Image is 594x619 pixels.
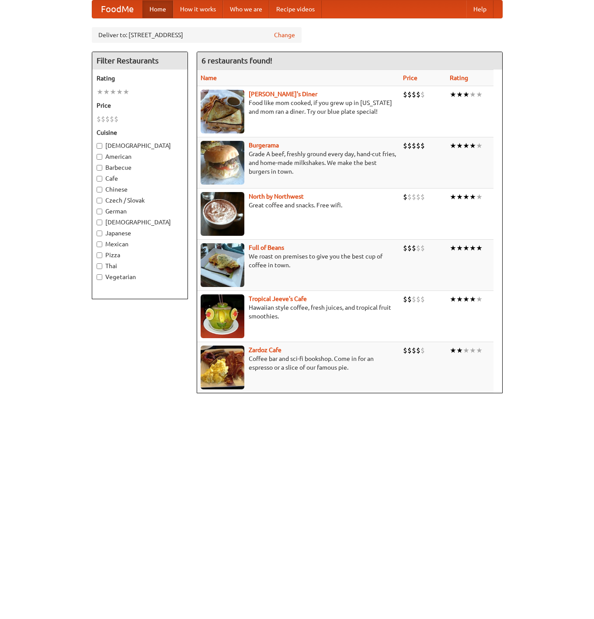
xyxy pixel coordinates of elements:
[450,243,456,253] li: ★
[201,192,244,236] img: north.jpg
[403,243,407,253] li: $
[110,114,114,124] li: $
[476,346,483,355] li: ★
[463,243,469,253] li: ★
[456,243,463,253] li: ★
[249,244,284,251] a: Full of Beans
[476,294,483,304] li: ★
[97,207,183,216] label: German
[201,201,396,210] p: Great coffee and snacks. Free wifi.
[97,141,183,150] label: [DEMOGRAPHIC_DATA]
[92,27,302,43] div: Deliver to: [STREET_ADDRESS]
[114,114,118,124] li: $
[450,346,456,355] li: ★
[463,346,469,355] li: ★
[463,192,469,202] li: ★
[407,192,412,202] li: $
[101,114,105,124] li: $
[97,196,183,205] label: Czech / Slovak
[450,90,456,99] li: ★
[97,187,102,192] input: Chinese
[403,74,417,81] a: Price
[407,141,412,150] li: $
[97,252,102,258] input: Pizza
[201,141,244,185] img: burgerama.jpg
[201,303,396,321] p: Hawaiian style coffee, fresh juices, and tropical fruit smoothies.
[249,193,304,200] a: North by Northwest
[97,198,102,203] input: Czech / Slovak
[201,252,396,269] p: We roast on premises to give you the best cup of coffee in town.
[116,87,123,97] li: ★
[476,90,483,99] li: ★
[469,294,476,304] li: ★
[249,346,281,353] a: Zardoz Cafe
[469,141,476,150] li: ★
[97,154,102,160] input: American
[412,90,416,99] li: $
[420,243,425,253] li: $
[97,87,103,97] li: ★
[476,141,483,150] li: ★
[97,101,183,110] h5: Price
[412,243,416,253] li: $
[97,274,102,280] input: Vegetarian
[97,263,102,269] input: Thai
[456,294,463,304] li: ★
[97,251,183,259] label: Pizza
[450,74,468,81] a: Rating
[416,294,420,304] li: $
[469,346,476,355] li: ★
[412,192,416,202] li: $
[407,243,412,253] li: $
[416,90,420,99] li: $
[97,174,183,183] label: Cafe
[450,141,456,150] li: ★
[412,294,416,304] li: $
[469,243,476,253] li: ★
[201,354,396,372] p: Coffee bar and sci-fi bookshop. Come in for an espresso or a slice of our famous pie.
[201,294,244,338] img: jeeves.jpg
[456,141,463,150] li: ★
[201,98,396,116] p: Food like mom cooked, if you grew up in [US_STATE] and mom ran a diner. Try our blue plate special!
[105,114,110,124] li: $
[420,346,425,355] li: $
[249,91,317,98] a: [PERSON_NAME]'s Diner
[463,90,469,99] li: ★
[249,142,279,149] b: Burgerama
[476,192,483,202] li: ★
[201,90,244,133] img: sallys.jpg
[97,229,183,238] label: Japanese
[97,74,183,83] h5: Rating
[97,143,102,149] input: [DEMOGRAPHIC_DATA]
[456,192,463,202] li: ★
[201,74,217,81] a: Name
[97,241,102,247] input: Mexican
[123,87,129,97] li: ★
[463,294,469,304] li: ★
[249,295,307,302] a: Tropical Jeeve's Cafe
[420,192,425,202] li: $
[466,0,493,18] a: Help
[97,165,102,171] input: Barbecue
[416,346,420,355] li: $
[456,346,463,355] li: ★
[407,90,412,99] li: $
[103,87,110,97] li: ★
[97,218,183,227] label: [DEMOGRAPHIC_DATA]
[97,231,102,236] input: Japanese
[463,141,469,150] li: ★
[97,176,102,182] input: Cafe
[173,0,223,18] a: How it works
[416,141,420,150] li: $
[403,294,407,304] li: $
[450,192,456,202] li: ★
[469,192,476,202] li: ★
[201,346,244,389] img: zardoz.jpg
[416,243,420,253] li: $
[223,0,269,18] a: Who we are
